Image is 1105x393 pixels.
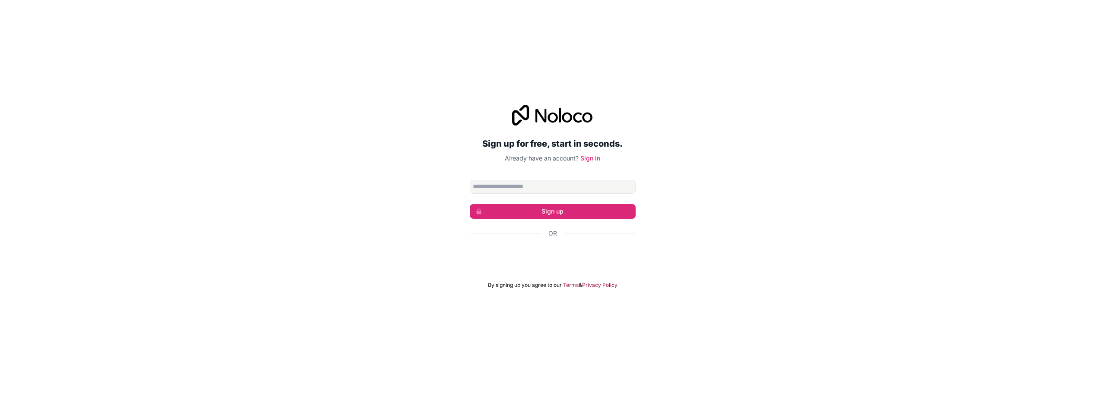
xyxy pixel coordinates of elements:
a: Sign in [580,154,600,162]
a: Terms [563,282,579,289]
span: By signing up you agree to our [488,282,562,289]
button: Sign up [470,204,636,219]
h2: Sign up for free, start in seconds. [470,136,636,151]
span: Already have an account? [505,154,579,162]
span: & [579,282,582,289]
a: Privacy Policy [582,282,617,289]
span: Or [548,229,557,238]
input: Email address [470,180,636,194]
